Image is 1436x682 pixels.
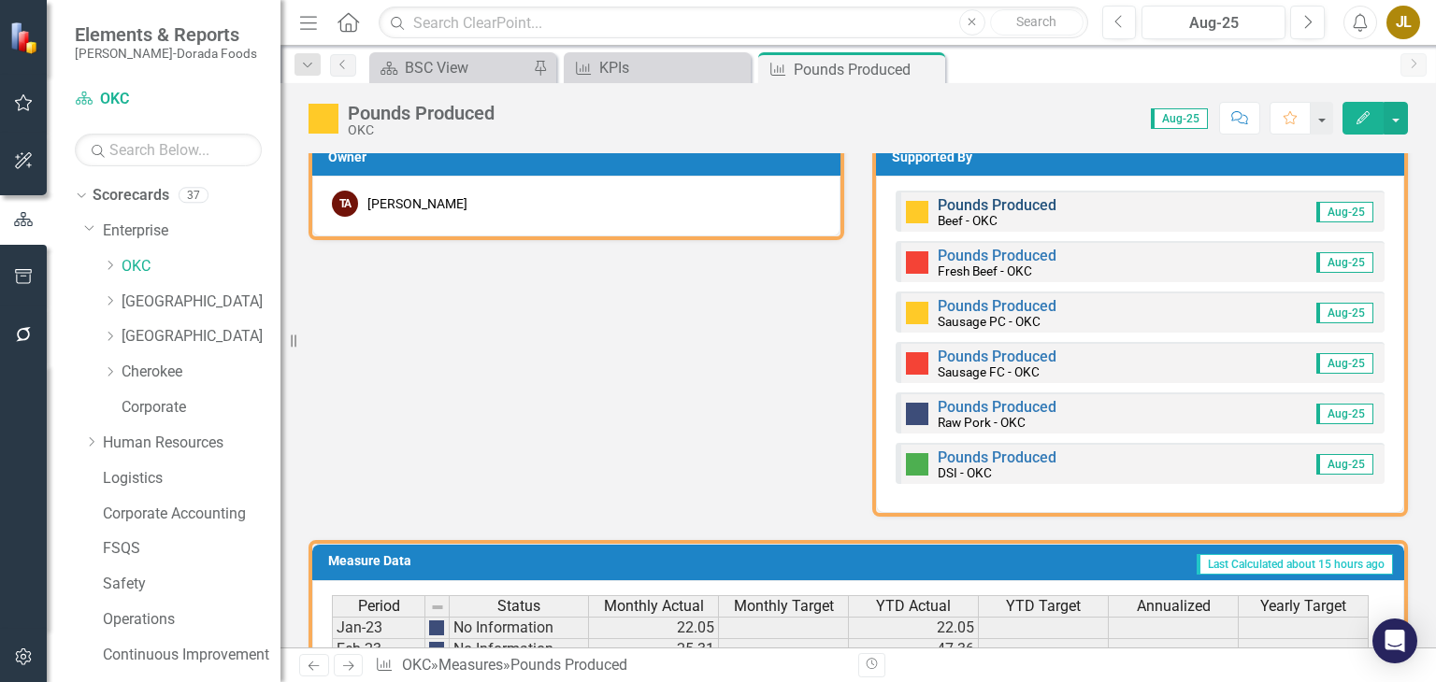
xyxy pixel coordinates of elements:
[405,56,528,79] div: BSC View
[1316,303,1373,323] span: Aug-25
[103,220,280,242] a: Enterprise
[9,21,42,54] img: ClearPoint Strategy
[938,364,1040,379] small: Sausage FC - OKC
[938,213,998,228] small: Beef - OKC
[892,150,1395,164] h3: Supported By
[510,656,627,674] div: Pounds Produced
[938,314,1041,329] small: Sausage PC - OKC
[429,642,444,657] img: png;base64,iVBORw0KGgoAAAANSUhEUgAAAJYAAADIAQMAAAAwS4omAAAAA1BMVEU9TXnnx7PJAAAACXBIWXMAAA7EAAAOxA...
[332,617,425,639] td: Jan-23
[122,397,280,419] a: Corporate
[938,348,1056,365] a: Pounds Produced
[1316,252,1373,273] span: Aug-25
[103,645,280,666] a: Continuous Improvement
[849,639,979,661] td: 47.36
[1260,598,1346,615] span: Yearly Target
[1006,598,1081,615] span: YTD Target
[876,598,951,615] span: YTD Actual
[938,263,1032,278] small: Fresh Beef - OKC
[75,46,257,61] small: [PERSON_NAME]-Dorada Foods
[75,23,257,46] span: Elements & Reports
[379,7,1087,39] input: Search ClearPoint...
[328,150,831,164] h3: Owner
[122,326,280,348] a: [GEOGRAPHIC_DATA]
[332,639,425,661] td: Feb-23
[938,398,1056,416] a: Pounds Produced
[1316,353,1373,374] span: Aug-25
[1316,454,1373,475] span: Aug-25
[75,134,262,166] input: Search Below...
[103,538,280,560] a: FSQS
[430,600,445,615] img: 8DAGhfEEPCf229AAAAAElFTkSuQmCC
[1016,14,1056,29] span: Search
[332,191,358,217] div: TA
[1151,108,1208,129] span: Aug-25
[103,609,280,631] a: Operations
[402,656,431,674] a: OKC
[906,251,928,274] img: Below Plan
[1386,6,1420,39] button: JL
[1197,554,1393,575] span: Last Calculated about 15 hours ago
[794,58,941,81] div: Pounds Produced
[938,415,1026,430] small: Raw Pork - OKC
[1372,618,1417,663] div: Open Intercom Messenger
[1316,202,1373,222] span: Aug-25
[374,56,528,79] a: BSC View
[568,56,746,79] a: KPIs
[122,291,280,313] a: [GEOGRAPHIC_DATA]
[93,185,169,206] a: Scorecards
[849,617,979,639] td: 22.05
[309,104,338,134] img: Caution
[938,465,992,480] small: DSI - OKC
[906,352,928,375] img: Below Plan
[990,9,1084,36] button: Search
[179,188,208,204] div: 37
[938,297,1056,315] a: Pounds Produced
[906,453,928,476] img: Above Target
[1142,6,1285,39] button: Aug-25
[122,362,280,383] a: Cherokee
[589,639,719,661] td: 25.31
[450,617,589,639] td: No Information
[348,103,495,123] div: Pounds Produced
[367,194,467,213] div: [PERSON_NAME]
[328,554,643,568] h3: Measure Data
[906,201,928,223] img: Caution
[906,302,928,324] img: Caution
[604,598,704,615] span: Monthly Actual
[1137,598,1211,615] span: Annualized
[589,617,719,639] td: 22.05
[938,196,1056,214] a: Pounds Produced
[734,598,834,615] span: Monthly Target
[938,247,1056,264] a: Pounds Produced
[348,123,495,137] div: OKC
[1148,12,1279,35] div: Aug-25
[497,598,540,615] span: Status
[599,56,746,79] div: KPIs
[103,504,280,525] a: Corporate Accounting
[122,256,280,277] a: OKC
[103,574,280,595] a: Safety
[358,598,400,615] span: Period
[103,468,280,490] a: Logistics
[438,656,503,674] a: Measures
[375,655,844,676] div: » »
[1316,404,1373,424] span: Aug-25
[938,448,1056,466] a: Pounds Produced
[429,620,444,635] img: png;base64,iVBORw0KGgoAAAANSUhEUgAAAJYAAADIAQMAAAAwS4omAAAAA1BMVEU9TXnnx7PJAAAACXBIWXMAAA7EAAAOxA...
[906,403,928,425] img: No Information
[75,89,262,110] a: OKC
[450,639,589,661] td: No Information
[103,433,280,454] a: Human Resources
